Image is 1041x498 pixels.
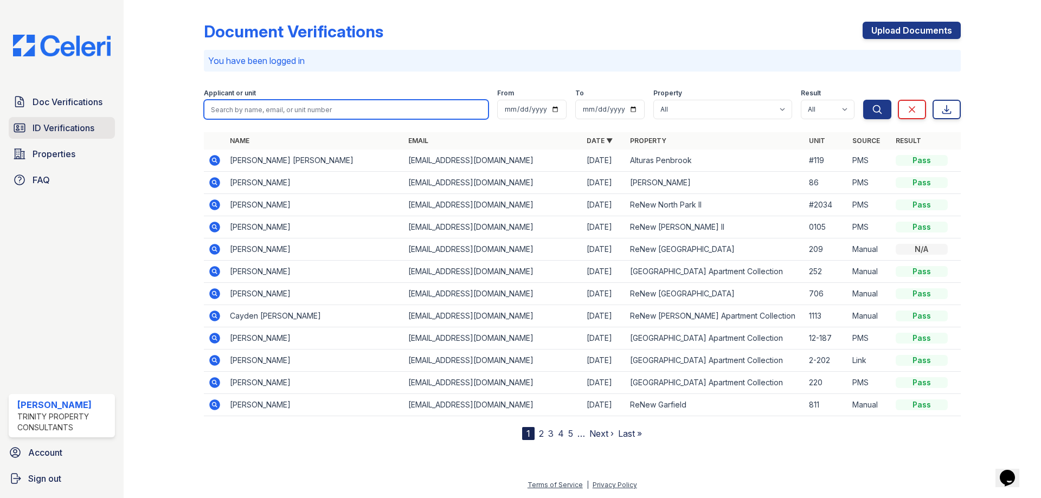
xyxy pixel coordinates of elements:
[848,238,891,261] td: Manual
[33,121,94,134] span: ID Verifications
[896,399,948,410] div: Pass
[805,172,848,194] td: 86
[896,155,948,166] div: Pass
[4,442,119,463] a: Account
[528,481,583,489] a: Terms of Service
[404,216,582,238] td: [EMAIL_ADDRESS][DOMAIN_NAME]
[848,194,891,216] td: PMS
[805,150,848,172] td: #119
[626,394,804,416] td: ReNew Garfield
[582,238,626,261] td: [DATE]
[582,194,626,216] td: [DATE]
[626,327,804,350] td: [GEOGRAPHIC_DATA] Apartment Collection
[226,327,404,350] td: [PERSON_NAME]
[587,481,589,489] div: |
[626,238,804,261] td: ReNew [GEOGRAPHIC_DATA]
[226,261,404,283] td: [PERSON_NAME]
[582,305,626,327] td: [DATE]
[226,350,404,372] td: [PERSON_NAME]
[653,89,682,98] label: Property
[404,350,582,372] td: [EMAIL_ADDRESS][DOMAIN_NAME]
[4,35,119,56] img: CE_Logo_Blue-a8612792a0a2168367f1c8372b55b34899dd931a85d93a1a3d3e32e68fde9ad4.png
[17,411,111,433] div: Trinity Property Consultants
[28,446,62,459] span: Account
[626,261,804,283] td: [GEOGRAPHIC_DATA] Apartment Collection
[582,327,626,350] td: [DATE]
[593,481,637,489] a: Privacy Policy
[226,216,404,238] td: [PERSON_NAME]
[626,216,804,238] td: ReNew [PERSON_NAME] II
[618,428,642,439] a: Last »
[404,194,582,216] td: [EMAIL_ADDRESS][DOMAIN_NAME]
[848,216,891,238] td: PMS
[4,468,119,489] a: Sign out
[626,172,804,194] td: [PERSON_NAME]
[226,194,404,216] td: [PERSON_NAME]
[805,216,848,238] td: 0105
[626,283,804,305] td: ReNew [GEOGRAPHIC_DATA]
[226,150,404,172] td: [PERSON_NAME] [PERSON_NAME]
[404,238,582,261] td: [EMAIL_ADDRESS][DOMAIN_NAME]
[9,169,115,191] a: FAQ
[204,89,256,98] label: Applicant or unit
[626,372,804,394] td: [GEOGRAPHIC_DATA] Apartment Collection
[577,427,585,440] span: …
[204,100,489,119] input: Search by name, email, or unit number
[848,372,891,394] td: PMS
[226,283,404,305] td: [PERSON_NAME]
[896,244,948,255] div: N/A
[208,54,956,67] p: You have been logged in
[805,327,848,350] td: 12-187
[896,288,948,299] div: Pass
[33,95,102,108] span: Doc Verifications
[582,261,626,283] td: [DATE]
[848,150,891,172] td: PMS
[805,238,848,261] td: 209
[801,89,821,98] label: Result
[805,394,848,416] td: 811
[404,372,582,394] td: [EMAIL_ADDRESS][DOMAIN_NAME]
[9,91,115,113] a: Doc Verifications
[204,22,383,41] div: Document Verifications
[896,333,948,344] div: Pass
[630,137,666,145] a: Property
[848,327,891,350] td: PMS
[852,137,880,145] a: Source
[404,305,582,327] td: [EMAIL_ADDRESS][DOMAIN_NAME]
[805,372,848,394] td: 220
[848,172,891,194] td: PMS
[626,194,804,216] td: ReNew North Park II
[863,22,961,39] a: Upload Documents
[626,350,804,372] td: [GEOGRAPHIC_DATA] Apartment Collection
[582,172,626,194] td: [DATE]
[848,261,891,283] td: Manual
[848,350,891,372] td: Link
[33,173,50,186] span: FAQ
[896,199,948,210] div: Pass
[626,305,804,327] td: ReNew [PERSON_NAME] Apartment Collection
[896,377,948,388] div: Pass
[404,283,582,305] td: [EMAIL_ADDRESS][DOMAIN_NAME]
[226,394,404,416] td: [PERSON_NAME]
[805,283,848,305] td: 706
[230,137,249,145] a: Name
[404,327,582,350] td: [EMAIL_ADDRESS][DOMAIN_NAME]
[522,427,535,440] div: 1
[408,137,428,145] a: Email
[404,150,582,172] td: [EMAIL_ADDRESS][DOMAIN_NAME]
[848,305,891,327] td: Manual
[568,428,573,439] a: 5
[805,305,848,327] td: 1113
[582,216,626,238] td: [DATE]
[497,89,514,98] label: From
[226,372,404,394] td: [PERSON_NAME]
[805,350,848,372] td: 2-202
[226,238,404,261] td: [PERSON_NAME]
[805,194,848,216] td: #2034
[995,455,1030,487] iframe: chat widget
[896,177,948,188] div: Pass
[404,394,582,416] td: [EMAIL_ADDRESS][DOMAIN_NAME]
[33,147,75,160] span: Properties
[575,89,584,98] label: To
